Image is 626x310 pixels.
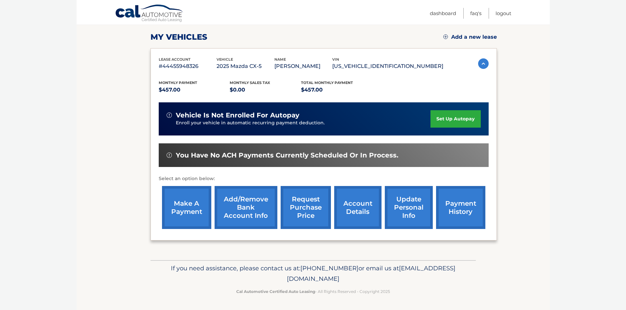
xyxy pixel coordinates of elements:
[159,175,489,183] p: Select an option below:
[301,85,372,94] p: $457.00
[332,57,339,62] span: vin
[159,80,197,85] span: Monthly Payment
[274,57,286,62] span: name
[155,263,472,284] p: If you need assistance, please contact us at: or email us at
[176,151,398,159] span: You have no ACH payments currently scheduled or in process.
[236,289,315,294] strong: Cal Automotive Certified Auto Leasing
[281,186,331,229] a: request purchase price
[176,119,431,127] p: Enroll your vehicle in automatic recurring payment deduction.
[287,264,455,282] span: [EMAIL_ADDRESS][DOMAIN_NAME]
[496,8,511,19] a: Logout
[230,85,301,94] p: $0.00
[167,153,172,158] img: alert-white.svg
[443,34,448,39] img: add.svg
[159,85,230,94] p: $457.00
[274,62,332,71] p: [PERSON_NAME]
[115,4,184,23] a: Cal Automotive
[217,62,274,71] p: 2025 Mazda CX-5
[301,80,353,85] span: Total Monthly Payment
[230,80,270,85] span: Monthly sales Tax
[162,186,211,229] a: make a payment
[217,57,233,62] span: vehicle
[385,186,433,229] a: update personal info
[470,8,481,19] a: FAQ's
[430,8,456,19] a: Dashboard
[215,186,277,229] a: Add/Remove bank account info
[159,57,191,62] span: lease account
[436,186,485,229] a: payment history
[478,58,489,69] img: accordion-active.svg
[167,113,172,118] img: alert-white.svg
[155,288,472,295] p: - All Rights Reserved - Copyright 2025
[334,186,382,229] a: account details
[430,110,480,128] a: set up autopay
[300,264,359,272] span: [PHONE_NUMBER]
[159,62,217,71] p: #44455948326
[443,34,497,40] a: Add a new lease
[176,111,299,119] span: vehicle is not enrolled for autopay
[151,32,207,42] h2: my vehicles
[332,62,443,71] p: [US_VEHICLE_IDENTIFICATION_NUMBER]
